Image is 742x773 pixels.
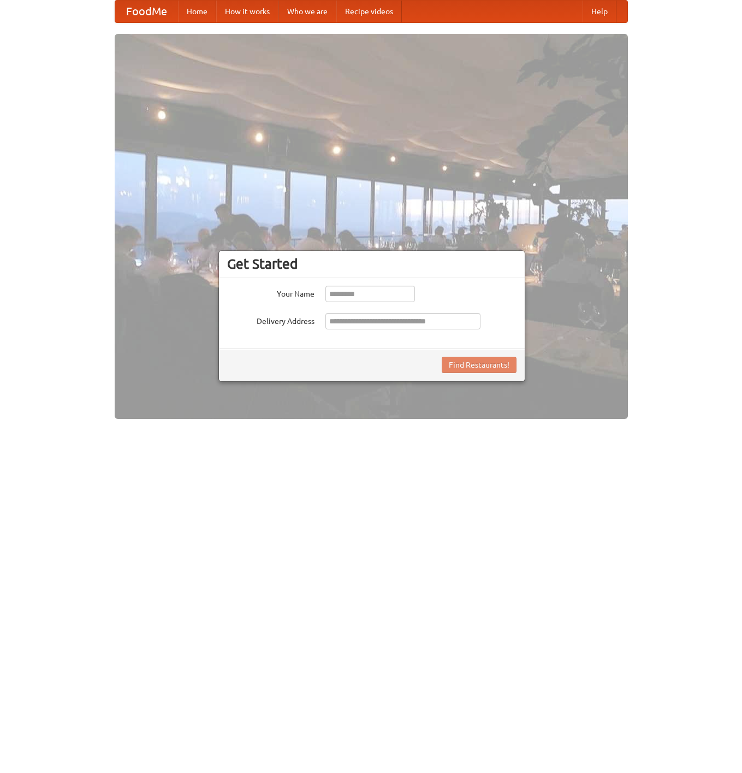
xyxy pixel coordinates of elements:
[442,357,517,373] button: Find Restaurants!
[583,1,616,22] a: Help
[227,256,517,272] h3: Get Started
[278,1,336,22] a: Who we are
[216,1,278,22] a: How it works
[227,313,314,327] label: Delivery Address
[178,1,216,22] a: Home
[227,286,314,299] label: Your Name
[336,1,402,22] a: Recipe videos
[115,1,178,22] a: FoodMe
